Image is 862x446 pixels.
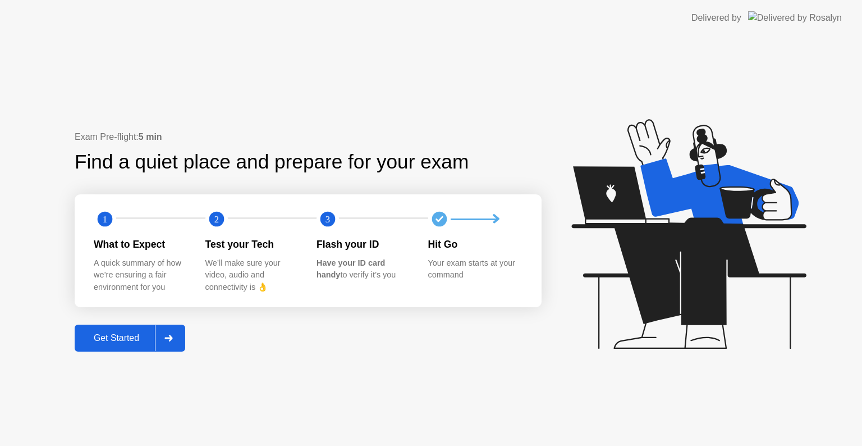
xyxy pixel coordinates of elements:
div: Your exam starts at your command [428,257,522,281]
text: 1 [103,214,107,225]
div: to verify it’s you [317,257,410,281]
div: What to Expect [94,237,187,252]
div: Delivered by [691,11,741,25]
text: 3 [325,214,330,225]
b: Have your ID card handy [317,258,385,280]
div: Exam Pre-flight: [75,130,542,144]
div: Hit Go [428,237,522,252]
b: 5 min [139,132,162,142]
text: 2 [214,214,218,225]
div: Test your Tech [205,237,299,252]
div: Get Started [78,333,155,343]
div: Flash your ID [317,237,410,252]
img: Delivered by Rosalyn [748,11,842,24]
div: A quick summary of how we’re ensuring a fair environment for you [94,257,187,294]
button: Get Started [75,325,185,352]
div: Find a quiet place and prepare for your exam [75,147,470,177]
div: We’ll make sure your video, audio and connectivity is 👌 [205,257,299,294]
